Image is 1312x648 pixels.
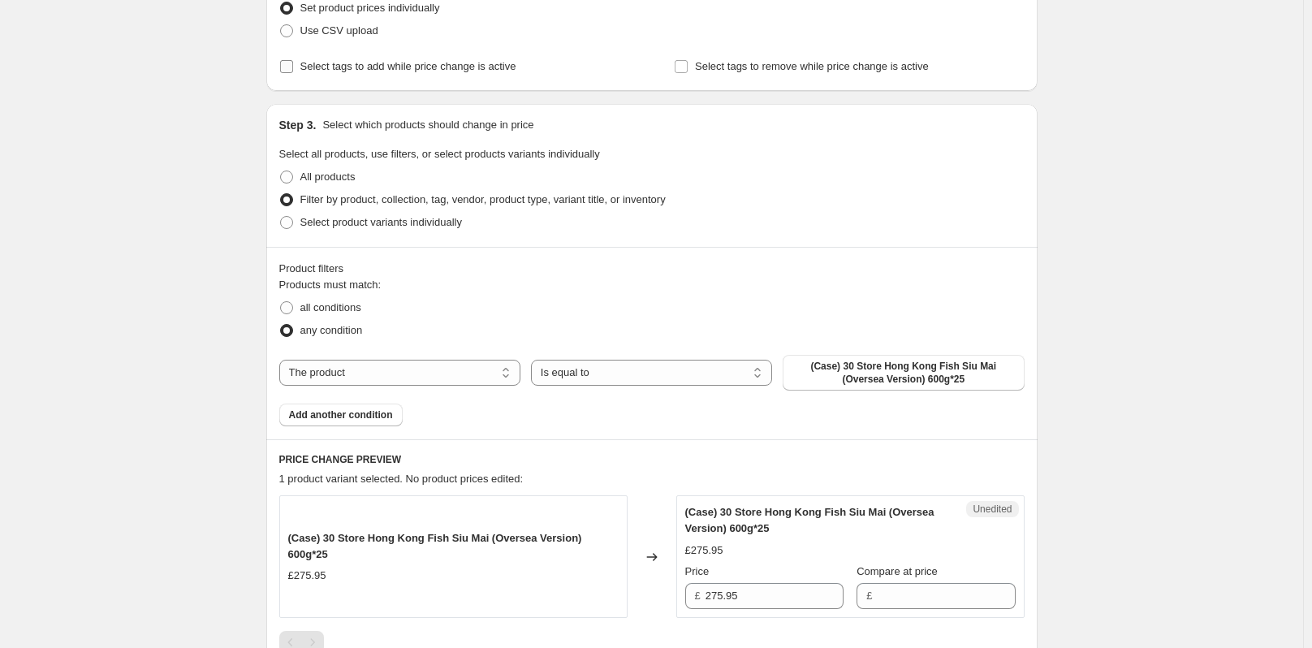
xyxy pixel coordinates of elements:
span: Set product prices individually [300,2,440,14]
span: Products must match: [279,279,382,291]
span: Use CSV upload [300,24,378,37]
span: Unedited [973,503,1012,516]
div: £275.95 [288,568,326,584]
span: Select product variants individually [300,216,462,228]
button: Add another condition [279,404,403,426]
span: Select tags to remove while price change is active [695,60,929,72]
span: 1 product variant selected. No product prices edited: [279,473,524,485]
p: Select which products should change in price [322,117,533,133]
span: (Case) 30 Store Hong Kong Fish Siu Mai (Oversea Version) 600g*25 [685,506,934,534]
h2: Step 3. [279,117,317,133]
span: Price [685,565,710,577]
span: £ [866,590,872,602]
span: Compare at price [857,565,938,577]
span: Select tags to add while price change is active [300,60,516,72]
h6: PRICE CHANGE PREVIEW [279,453,1025,466]
span: Select all products, use filters, or select products variants individually [279,148,600,160]
span: £ [695,590,701,602]
button: (Case) 30 Store Hong Kong Fish Siu Mai (Oversea Version) 600g*25 [783,355,1024,391]
span: (Case) 30 Store Hong Kong Fish Siu Mai (Oversea Version) 600g*25 [288,532,582,560]
span: all conditions [300,301,361,313]
div: Product filters [279,261,1025,277]
span: Filter by product, collection, tag, vendor, product type, variant title, or inventory [300,193,666,205]
div: £275.95 [685,542,723,559]
span: any condition [300,324,363,336]
span: Add another condition [289,408,393,421]
span: (Case) 30 Store Hong Kong Fish Siu Mai (Oversea Version) 600g*25 [792,360,1014,386]
span: All products [300,171,356,183]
